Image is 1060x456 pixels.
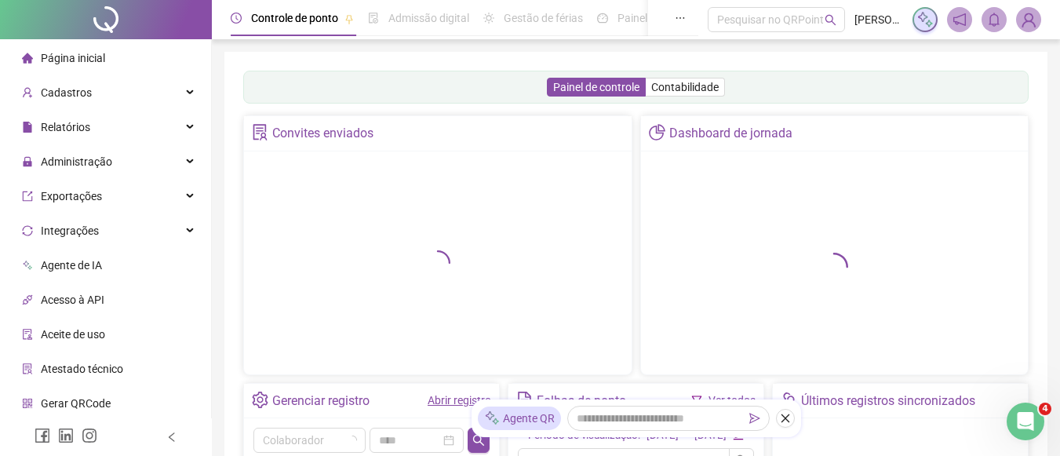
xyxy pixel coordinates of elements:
a: Ver todos [708,394,756,407]
iframe: Intercom live chat [1007,403,1044,440]
div: Gerenciar registro [272,388,370,414]
span: file-done [368,13,379,24]
span: solution [22,363,33,374]
span: Painel de controle [553,81,639,93]
span: linkedin [58,428,74,443]
div: Folhas de ponto [537,388,626,414]
span: Página inicial [41,52,105,64]
span: user-add [22,87,33,98]
span: bell [987,13,1001,27]
span: export [22,191,33,202]
span: Relatórios [41,121,90,133]
span: Administração [41,155,112,168]
span: [PERSON_NAME] [854,11,903,28]
span: solution [252,124,268,140]
span: Integrações [41,224,99,237]
span: team [781,392,797,408]
span: loading [421,246,454,279]
span: home [22,53,33,64]
div: Dashboard de jornada [669,120,792,147]
img: sparkle-icon.fc2bf0ac1784a2077858766a79e2daf3.svg [484,410,500,427]
div: Agente QR [478,407,561,430]
span: Acesso à API [41,294,104,306]
span: filter [691,395,702,406]
img: sparkle-icon.fc2bf0ac1784a2077858766a79e2daf3.svg [916,11,934,28]
span: send [749,413,760,424]
span: Controle de ponto [251,12,338,24]
span: notification [953,13,967,27]
span: Contabilidade [651,81,719,93]
span: left [166,432,177,443]
span: search [825,14,836,26]
span: pushpin [344,14,354,24]
span: close [780,413,791,424]
span: dashboard [597,13,608,24]
span: loading [815,248,853,286]
span: clock-circle [231,13,242,24]
span: qrcode [22,398,33,409]
span: Atestado técnico [41,363,123,375]
span: Gerar QRCode [41,397,111,410]
span: 4 [1039,403,1051,415]
span: sun [483,13,494,24]
span: search [472,434,485,447]
span: Gestão de férias [504,12,583,24]
span: Agente de IA [41,259,102,272]
span: api [22,294,33,305]
span: loading [346,434,359,447]
span: audit [22,329,33,340]
span: Cadastros [41,86,92,99]
span: Exportações [41,190,102,202]
span: facebook [35,428,50,443]
span: file [22,122,33,133]
div: Convites enviados [272,120,373,147]
a: Abrir registro [428,394,491,407]
span: file-text [516,392,533,408]
span: Admissão digital [388,12,469,24]
span: pie-chart [649,124,665,140]
span: Painel do DP [617,12,679,24]
span: sync [22,225,33,236]
span: ellipsis [675,13,686,24]
img: 81567 [1017,8,1040,31]
div: Últimos registros sincronizados [801,388,975,414]
span: lock [22,156,33,167]
span: instagram [82,428,97,443]
span: Aceite de uso [41,328,105,341]
span: setting [252,392,268,408]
